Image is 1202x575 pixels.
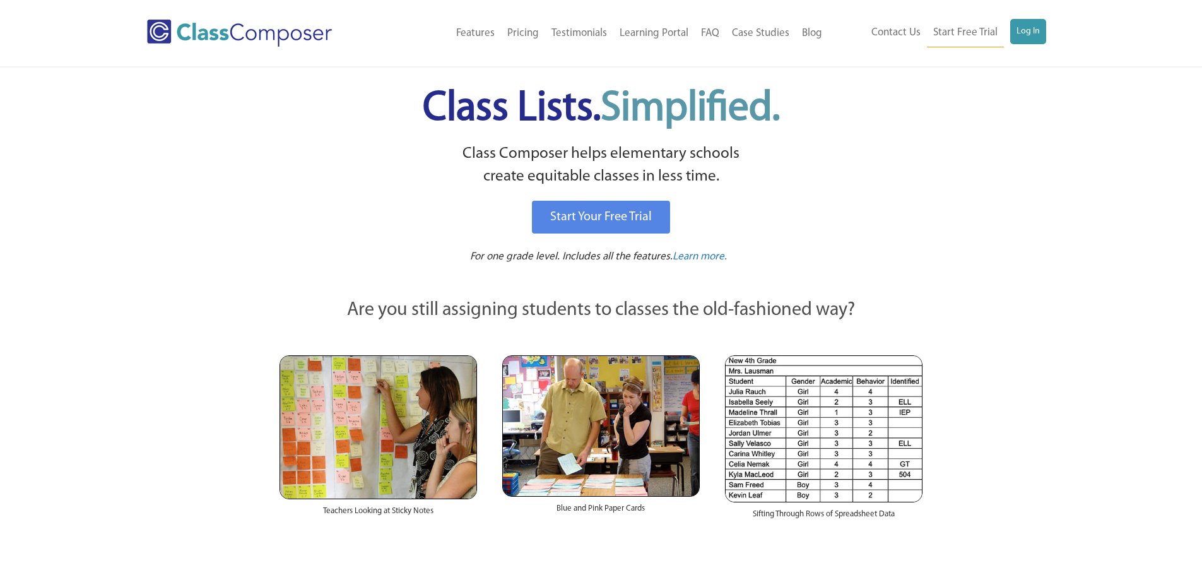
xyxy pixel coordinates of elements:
nav: Header Menu [828,19,1046,47]
a: Start Free Trial [927,19,1004,47]
span: For one grade level. Includes all the features. [470,251,673,262]
a: Features [450,20,501,47]
img: Teachers Looking at Sticky Notes [280,355,477,499]
a: Start Your Free Trial [532,201,670,234]
p: Class Composer helps elementary schools create equitable classes in less time. [278,143,925,189]
img: Blue and Pink Paper Cards [502,355,700,496]
a: Learning Portal [613,20,695,47]
div: Teachers Looking at Sticky Notes [280,499,477,530]
a: Log In [1010,19,1046,44]
img: Spreadsheets [725,355,922,502]
span: Start Your Free Trial [550,211,652,223]
img: Class Composer [147,20,332,47]
a: Testimonials [545,20,613,47]
a: Pricing [501,20,545,47]
nav: Header Menu [384,20,828,47]
span: Simplified. [601,88,780,129]
a: FAQ [695,20,726,47]
span: Learn more. [673,251,727,262]
a: Contact Us [865,19,927,47]
a: Case Studies [726,20,796,47]
a: Blog [796,20,828,47]
div: Sifting Through Rows of Spreadsheet Data [725,502,922,533]
p: Are you still assigning students to classes the old-fashioned way? [280,297,923,324]
span: Class Lists. [423,88,780,129]
a: Learn more. [673,249,727,265]
div: Blue and Pink Paper Cards [502,497,700,527]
